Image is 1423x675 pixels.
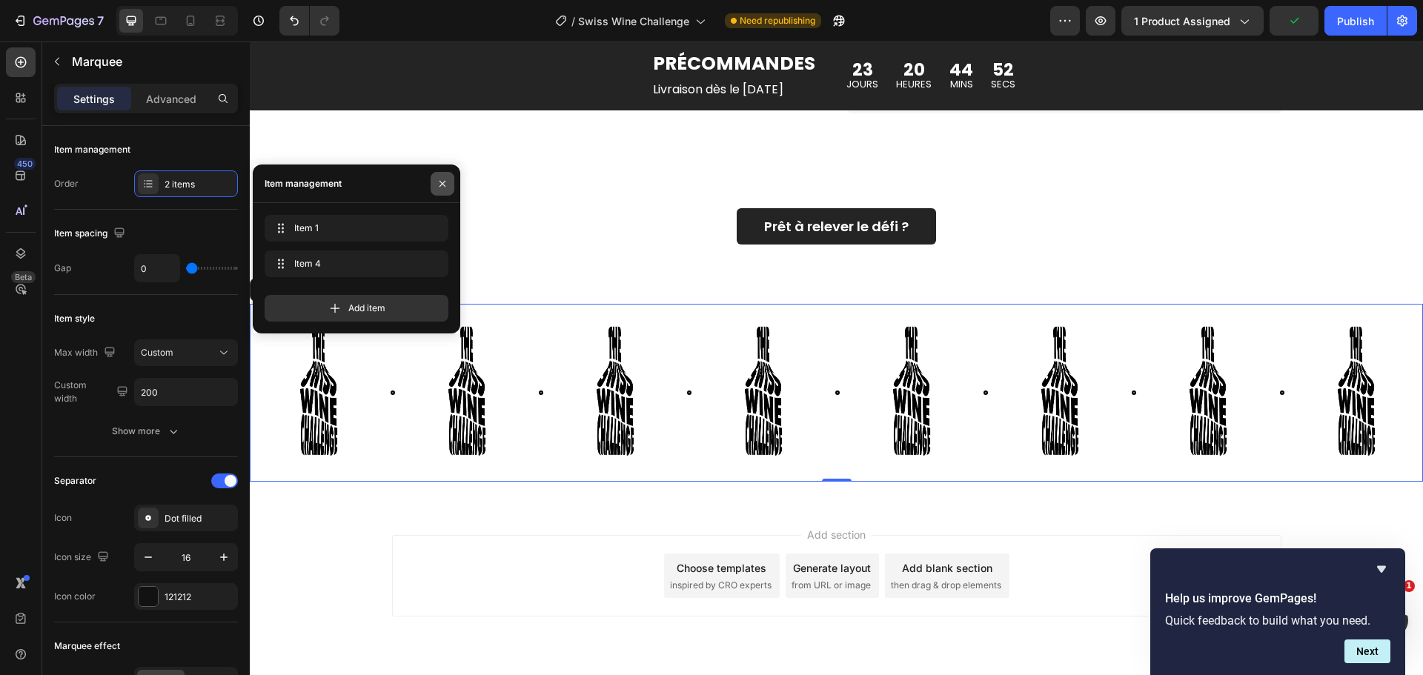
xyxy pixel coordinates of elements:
[165,178,234,191] div: 2 items
[134,339,238,366] button: Custom
[73,91,115,107] p: Settings
[54,474,96,488] div: Separator
[652,519,743,534] div: Add blank section
[1038,283,1175,419] img: [object Object]
[348,302,385,315] span: Add item
[578,13,689,29] span: Swiss Wine Challenge
[890,283,1026,419] img: [object Object]
[1,283,137,419] img: [object Object]
[54,312,95,325] div: Item style
[165,591,234,604] div: 121212
[135,379,237,405] input: Auto
[146,91,196,107] p: Advanced
[6,6,110,36] button: 7
[165,512,234,525] div: Dot filled
[72,53,232,70] p: Marquee
[487,167,686,203] a: Prêt à relever le défi ?
[1344,639,1390,663] button: Next question
[445,283,582,419] img: [object Object]
[97,12,104,30] p: 7
[112,424,181,439] div: Show more
[641,537,752,551] span: then drag & drop elements
[1337,13,1374,29] div: Publish
[1121,6,1264,36] button: 1 product assigned
[542,537,621,551] span: from URL or image
[571,13,575,29] span: /
[420,537,522,551] span: inspired by CRO experts
[1373,560,1390,578] button: Hide survey
[54,590,96,603] div: Icon color
[740,14,815,27] span: Need republishing
[1165,590,1390,608] h2: Help us improve GemPages!
[1324,6,1387,36] button: Publish
[54,177,79,190] div: Order
[1165,614,1390,628] p: Quick feedback to build what you need.
[297,283,434,419] img: [object Object]
[54,379,131,405] div: Custom width
[135,255,179,282] input: Auto
[54,343,119,363] div: Max width
[19,242,62,255] div: Marquee
[54,639,120,653] div: Marquee effect
[54,418,238,445] button: Show more
[279,6,339,36] div: Undo/Redo
[1403,580,1415,592] span: 1
[594,283,730,419] img: [object Object]
[551,485,622,501] span: Add section
[141,347,173,358] span: Custom
[54,224,128,244] div: Item spacing
[54,262,71,275] div: Gap
[265,177,342,190] div: Item management
[514,176,659,193] p: Prêt à relever le défi ?
[54,143,130,156] div: Item management
[149,283,285,419] img: [object Object]
[54,511,72,525] div: Icon
[427,519,517,534] div: Choose templates
[294,257,413,270] span: Item 4
[14,158,36,170] div: 450
[294,222,413,235] span: Item 1
[742,283,878,419] img: [object Object]
[54,548,112,568] div: Icon size
[250,41,1423,675] iframe: Design area
[1165,560,1390,663] div: Help us improve GemPages!
[1134,13,1230,29] span: 1 product assigned
[543,519,621,534] div: Generate layout
[11,271,36,283] div: Beta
